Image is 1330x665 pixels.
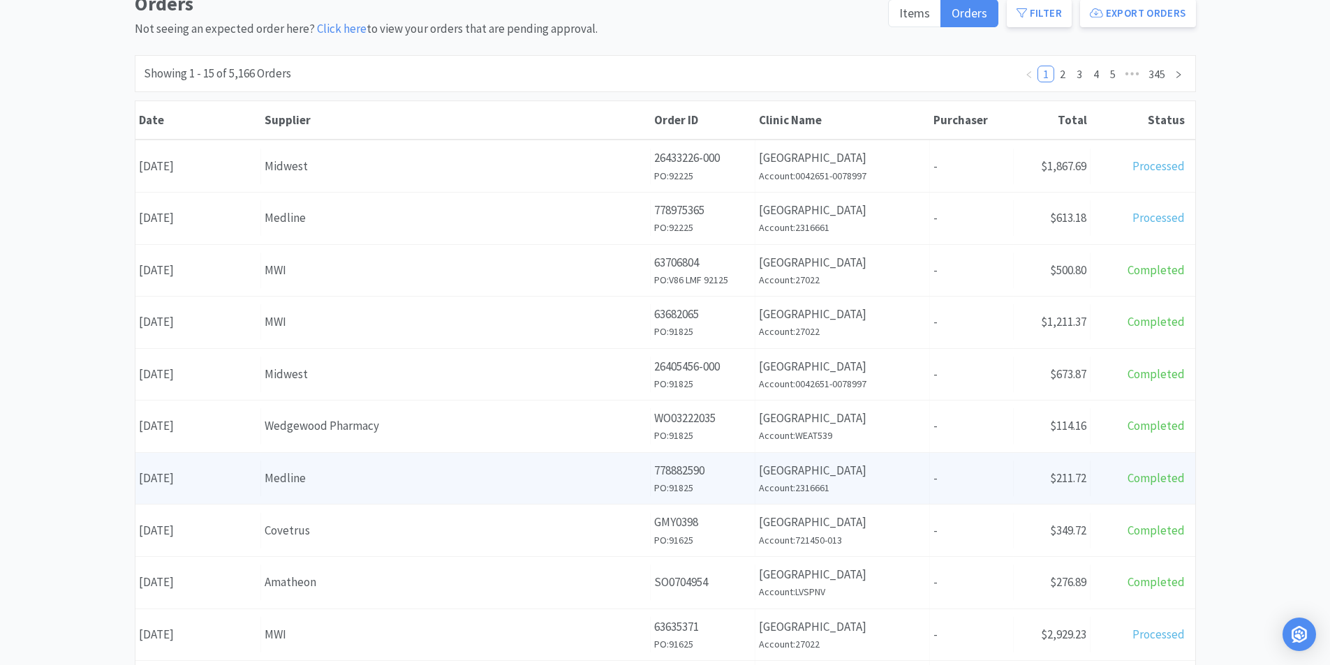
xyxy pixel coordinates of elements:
div: [DATE] [135,565,261,600]
span: Orders [952,5,987,21]
div: [DATE] [135,149,261,184]
h6: Account: 0042651-0078997 [759,376,926,391]
li: 345 [1144,66,1170,82]
div: [DATE] [135,304,261,340]
h6: PO: 91825 [654,428,751,443]
div: Wedgewood Pharmacy [265,417,646,435]
div: Midwest [265,157,646,176]
span: $613.18 [1050,210,1086,225]
p: - [933,469,1010,488]
span: Processed [1132,210,1185,225]
div: [DATE] [135,513,261,548]
a: 345 [1144,66,1169,82]
div: Status [1094,112,1185,128]
p: - [933,521,1010,540]
span: Completed [1128,418,1185,433]
i: icon: right [1174,70,1183,79]
span: $211.72 [1050,470,1086,486]
span: Processed [1132,158,1185,174]
div: [DATE] [135,357,261,392]
p: - [933,573,1010,592]
p: 63682065 [654,305,751,324]
span: $673.87 [1050,366,1086,382]
div: Covetrus [265,521,646,540]
p: [GEOGRAPHIC_DATA] [759,513,926,532]
span: $1,211.37 [1041,314,1086,329]
div: [DATE] [135,617,261,652]
span: $349.72 [1050,523,1086,538]
div: [DATE] [135,408,261,444]
h6: PO: 91825 [654,376,751,391]
li: 4 [1088,66,1104,82]
li: 2 [1054,66,1071,82]
li: Next 5 Pages [1121,66,1144,82]
span: Completed [1128,574,1185,590]
span: $1,867.69 [1041,158,1086,174]
p: [GEOGRAPHIC_DATA] [759,618,926,636]
h6: Account: 0042651-0078997 [759,168,926,184]
a: 1 [1038,66,1054,82]
div: Total [1017,112,1087,128]
div: Open Intercom Messenger [1283,618,1316,651]
p: - [933,625,1010,644]
div: Midwest [265,365,646,384]
div: Supplier [265,112,647,128]
div: Date [139,112,258,128]
a: Click here [317,21,367,36]
div: Order ID [654,112,752,128]
p: - [933,417,1010,435]
p: GMY0398 [654,513,751,532]
div: Showing 1 - 15 of 5,166 Orders [144,64,291,83]
a: 4 [1088,66,1104,82]
a: 5 [1105,66,1121,82]
p: WO03222035 [654,409,751,428]
span: Completed [1128,470,1185,486]
span: Completed [1128,523,1185,538]
h6: PO: 91825 [654,480,751,495]
p: SO0704954 [654,573,751,592]
h6: Account: WEAT539 [759,428,926,443]
span: Items [899,5,930,21]
h6: PO: 92225 [654,220,751,235]
li: Previous Page [1021,66,1037,82]
li: Next Page [1170,66,1187,82]
p: [GEOGRAPHIC_DATA] [759,357,926,376]
p: [GEOGRAPHIC_DATA] [759,253,926,272]
p: [GEOGRAPHIC_DATA] [759,409,926,428]
h6: PO: 91825 [654,324,751,339]
li: 3 [1071,66,1088,82]
p: [GEOGRAPHIC_DATA] [759,149,926,167]
h6: PO: 91625 [654,532,751,548]
p: [GEOGRAPHIC_DATA] [759,461,926,480]
h6: Account: LVSPNV [759,584,926,599]
h6: Account: 27022 [759,324,926,339]
div: MWI [265,625,646,644]
div: MWI [265,261,646,280]
p: - [933,313,1010,331]
p: - [933,365,1010,384]
p: 63635371 [654,618,751,636]
p: 63706804 [654,253,751,272]
p: [GEOGRAPHIC_DATA] [759,305,926,324]
span: ••• [1121,66,1144,82]
h6: PO: 91625 [654,636,751,652]
h6: Account: 2316661 [759,220,926,235]
h6: Account: 27022 [759,272,926,287]
h6: PO: V86 LMF 92125 [654,272,751,287]
p: 26433226-000 [654,149,751,167]
div: Medline [265,469,646,488]
span: Completed [1128,314,1185,329]
p: - [933,157,1010,176]
span: Processed [1132,627,1185,642]
h6: Account: 2316661 [759,480,926,495]
div: Purchaser [933,112,1010,128]
span: $2,929.23 [1041,627,1086,642]
div: MWI [265,313,646,331]
p: 26405456-000 [654,357,751,376]
h6: Account: 27022 [759,636,926,652]
a: 3 [1072,66,1087,82]
span: Completed [1128,366,1185,382]
p: [GEOGRAPHIC_DATA] [759,565,926,584]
